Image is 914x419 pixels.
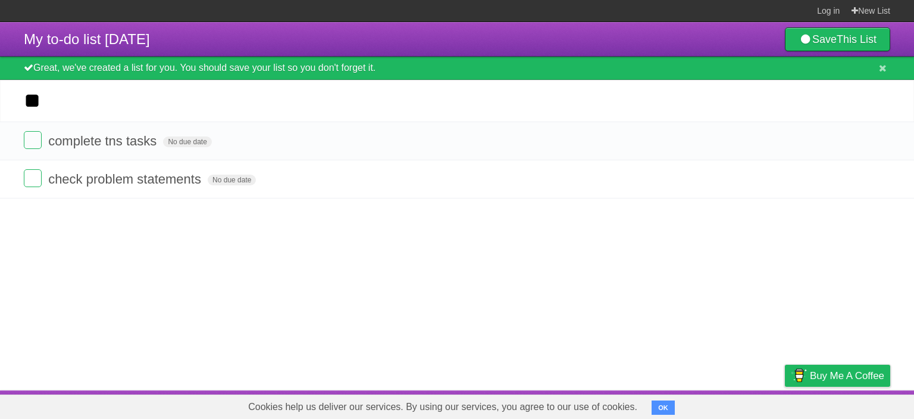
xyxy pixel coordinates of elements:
a: Buy me a coffee [785,365,890,387]
a: Privacy [769,393,800,416]
a: Terms [729,393,755,416]
a: Developers [666,393,714,416]
span: No due date [163,136,211,147]
span: check problem statements [48,172,204,187]
a: SaveThis List [785,27,890,51]
label: Done [24,169,42,187]
b: This List [837,33,877,45]
a: Suggest a feature [815,393,890,416]
span: No due date [208,175,256,185]
span: Cookies help us deliver our services. By using our services, you agree to our use of cookies. [236,395,649,419]
button: OK [652,401,675,415]
label: Done [24,131,42,149]
a: About [627,393,652,416]
span: Buy me a coffee [810,365,884,386]
img: Buy me a coffee [791,365,807,386]
span: complete tns tasks [48,134,159,148]
span: My to-do list [DATE] [24,31,150,47]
